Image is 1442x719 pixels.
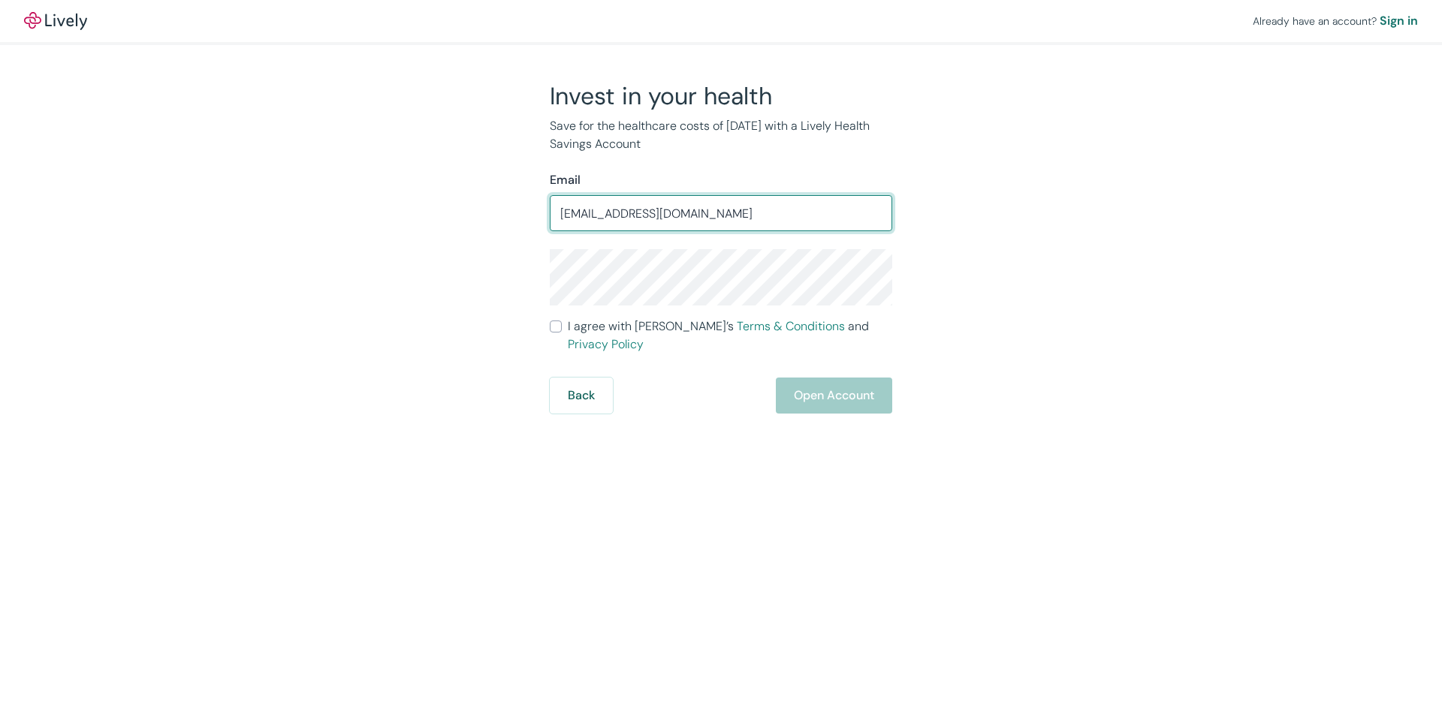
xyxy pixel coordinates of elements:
div: Already have an account? [1253,12,1418,30]
h2: Invest in your health [550,81,892,111]
label: Email [550,171,581,189]
p: Save for the healthcare costs of [DATE] with a Lively Health Savings Account [550,117,892,153]
a: Sign in [1380,12,1418,30]
img: Lively [24,12,87,30]
button: Back [550,378,613,414]
a: Terms & Conditions [737,318,845,334]
a: Privacy Policy [568,336,644,352]
a: LivelyLively [24,12,87,30]
span: I agree with [PERSON_NAME]’s and [568,317,892,353]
